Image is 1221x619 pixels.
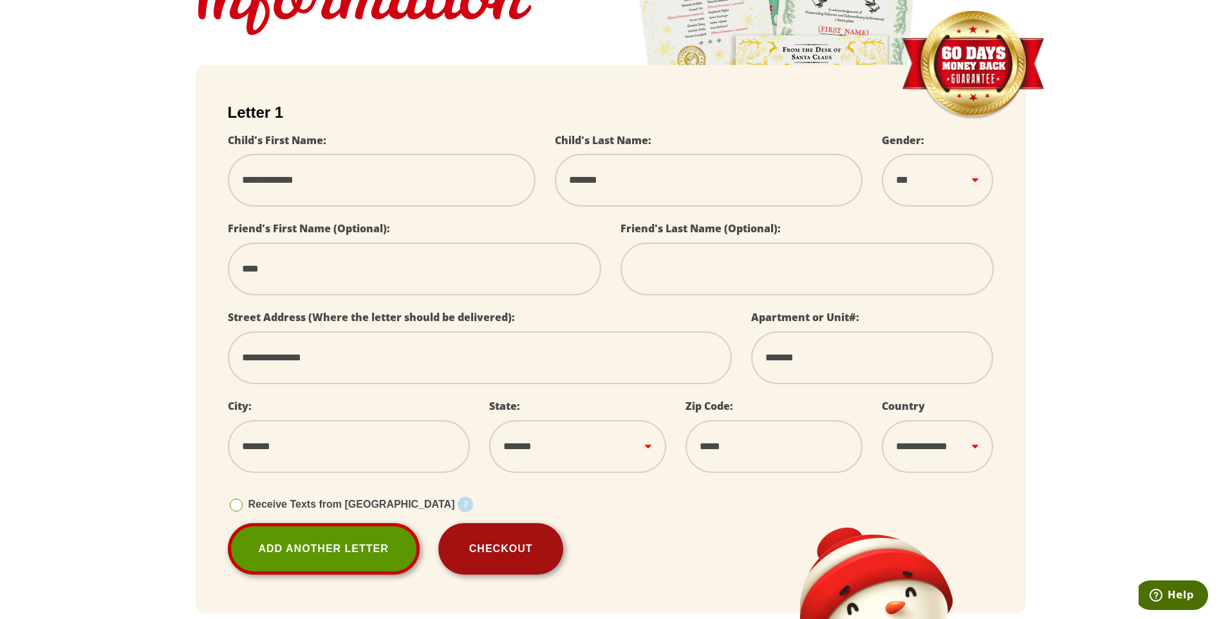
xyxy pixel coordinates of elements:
label: Friend's Last Name (Optional): [620,221,781,236]
label: Apartment or Unit#: [751,310,859,324]
label: Friend's First Name (Optional): [228,221,390,236]
img: Money Back Guarantee [900,10,1045,120]
a: Add Another Letter [228,523,420,575]
label: Child's First Name: [228,133,326,147]
label: Gender: [882,133,924,147]
h2: Letter 1 [228,104,994,122]
label: Zip Code: [685,399,733,413]
label: Street Address (Where the letter should be delivered): [228,310,515,324]
button: Checkout [438,523,564,575]
iframe: Opens a widget where you can find more information [1139,580,1208,613]
label: Country [882,399,925,413]
span: Receive Texts from [GEOGRAPHIC_DATA] [248,499,455,510]
label: City: [228,399,252,413]
label: Child's Last Name: [555,133,651,147]
label: State: [489,399,520,413]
